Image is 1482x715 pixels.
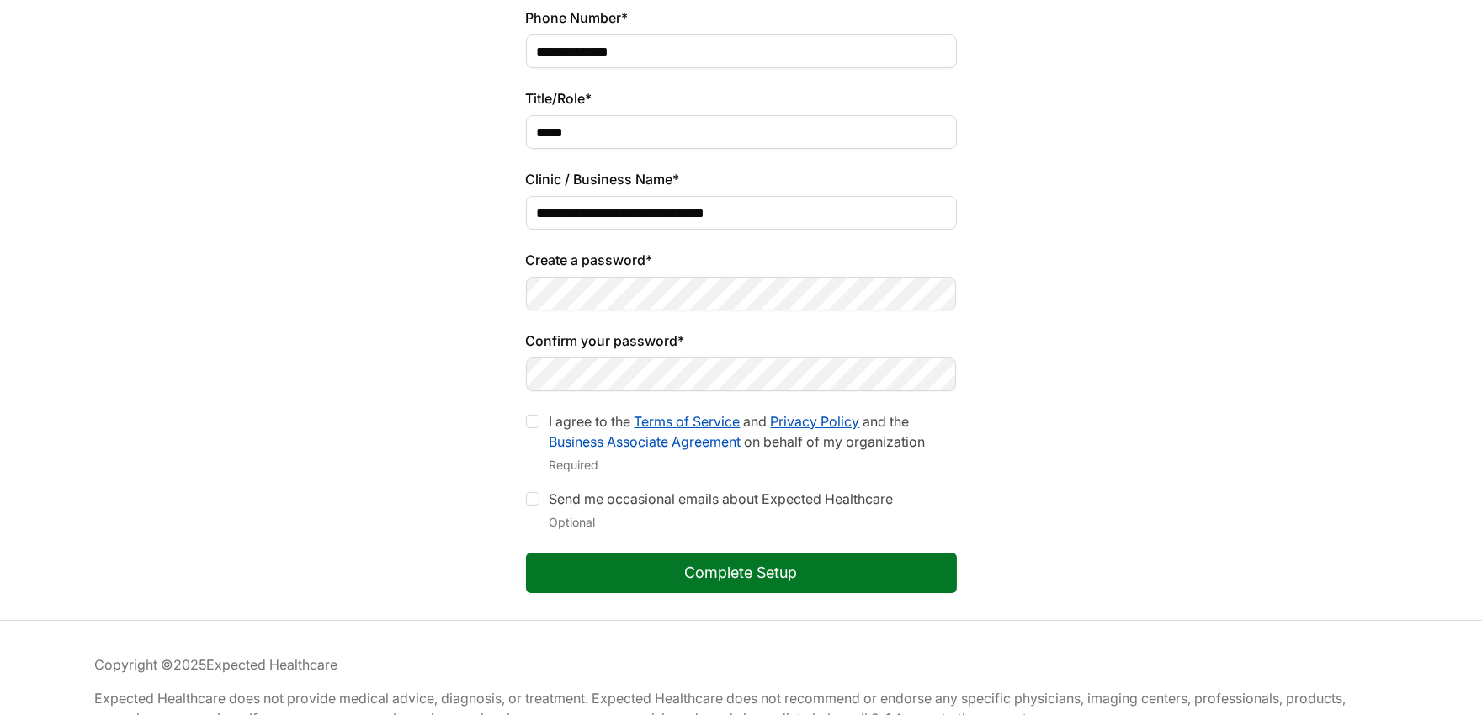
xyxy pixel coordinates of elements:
[550,455,957,475] div: Required
[526,553,957,593] button: Complete Setup
[550,490,894,507] label: Send me occasional emails about Expected Healthcare
[95,654,1388,675] p: Copyright © 2025 Expected Healthcare
[550,512,894,532] div: Optional
[526,250,957,270] label: Create a password*
[526,88,957,109] label: Title/Role*
[550,433,741,450] a: Business Associate Agreement
[526,8,957,28] label: Phone Number*
[550,413,926,450] label: I agree to the and and the on behalf of my organization
[771,413,860,430] a: Privacy Policy
[526,331,957,351] label: Confirm your password*
[635,413,741,430] a: Terms of Service
[526,169,957,189] label: Clinic / Business Name*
